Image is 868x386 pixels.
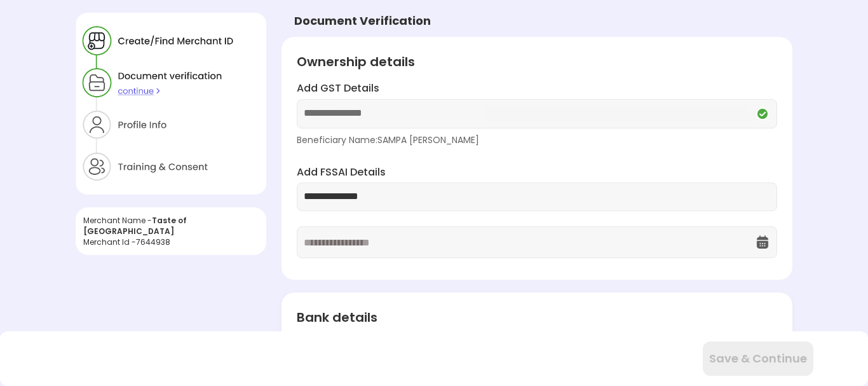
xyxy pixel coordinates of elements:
div: Bank details [297,308,776,327]
span: Taste of [GEOGRAPHIC_DATA] [83,215,187,237]
button: Save & Continue [703,341,813,376]
label: Add GST Details [297,81,776,96]
div: Beneficiary Name: SAMPA [PERSON_NAME] [297,134,776,146]
img: Q2VREkDUCX-Nh97kZdnvclHTixewBtwTiuomQU4ttMKm5pUNxe9W_NURYrLCGq_Mmv0UDstOKswiepyQhkhj-wqMpwXa6YfHU... [755,106,770,121]
div: Merchant Name - [83,215,259,237]
div: Document Verification [294,13,431,29]
div: Ownership details [297,52,776,71]
label: Add FSSAI Details [297,165,776,180]
img: xZtaNGYO7ZEa_Y6BGN0jBbY4tz3zD8CMWGtK9DYT203r_wSWJgC64uaYzQv0p6I5U3yzNyQZ90jnSGEji8ItH6xpax9JibOI_... [76,13,266,195]
div: Merchant Id - 7644938 [83,237,259,247]
img: OcXK764TI_dg1n3pJKAFuNcYfYqBKGvmbXteblFrPew4KBASBbPUoKPFDRZzLe5z5khKOkBCrBseVNl8W_Mqhk0wgJF92Dyy9... [755,235,770,250]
